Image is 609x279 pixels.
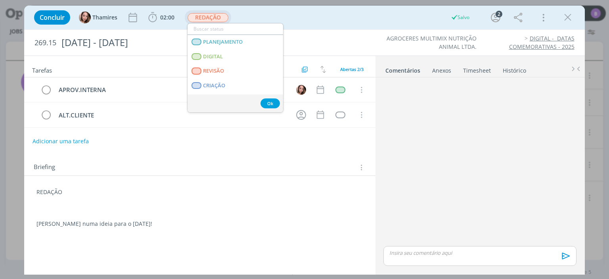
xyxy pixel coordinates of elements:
button: Ok [260,98,280,108]
img: T [79,12,91,23]
button: 02:00 [146,11,176,24]
div: [DATE] - [DATE] [58,33,346,52]
a: Histórico [502,63,527,75]
span: Thamires [92,15,117,20]
div: APROV.INTERNA [55,85,289,95]
div: Anexos [432,67,451,75]
a: Timesheet [463,63,491,75]
span: 269.15 [34,38,56,47]
span: REVISÃO [203,68,224,74]
p: REDAÇÃO [36,188,363,196]
button: REDAÇÃO [187,13,229,23]
a: Comentários [385,63,421,75]
span: Tarefas [32,65,52,74]
span: DIGITAL [203,54,223,60]
button: T [295,84,307,96]
div: ALT.CLIENTE [55,110,289,120]
div: Salvo [451,14,469,21]
img: T [296,85,306,95]
button: TThamires [79,12,117,23]
button: Concluir [34,10,70,25]
span: CRIAÇÃO [203,83,226,89]
span: Concluir [40,14,65,21]
span: Abertas 2/3 [340,66,364,72]
button: Adicionar uma tarefa [32,134,89,148]
button: 2 [489,11,502,24]
input: Buscar status [188,23,283,35]
span: Briefing [34,162,55,173]
div: 2 [496,11,502,17]
span: REDAÇÃO [188,13,228,22]
img: arrow-down-up.svg [320,66,326,73]
span: 02:00 [160,13,174,21]
div: dialog [24,6,584,275]
a: AGROCERES MULTIMIX NUTRIÇÃO ANIMAL LTDA. [387,35,477,50]
a: DIGITAL - DATAS COMEMORATIVAS - 2025 [509,35,575,50]
p: [PERSON_NAME] numa ideia para o [DATE]! [36,220,363,228]
span: PLANEJAMENTO [203,39,243,45]
ul: REDAÇÃO [187,23,283,113]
